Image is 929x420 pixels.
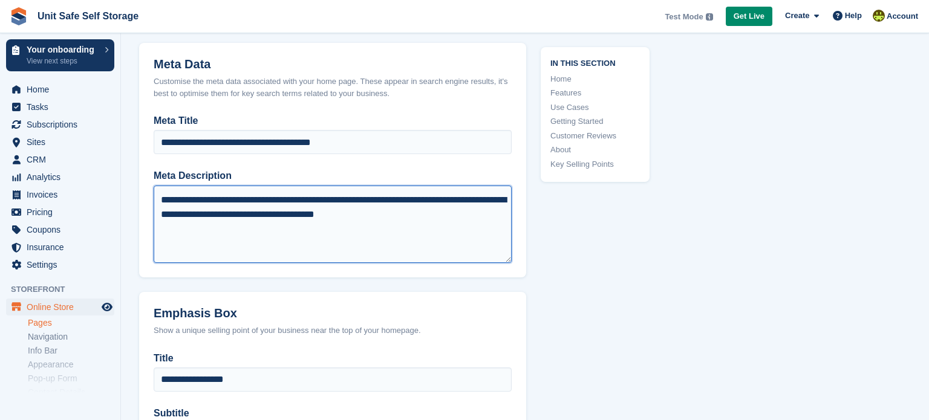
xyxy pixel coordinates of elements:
a: Unit Safe Self Storage [33,6,143,26]
a: About [550,144,640,156]
h2: Meta Data [154,57,512,71]
a: menu [6,204,114,221]
span: Insurance [27,239,99,256]
a: menu [6,221,114,238]
span: In this section [550,57,640,68]
a: menu [6,186,114,203]
a: Navigation [28,331,114,343]
p: View next steps [27,56,99,66]
div: Show a unique selling point of your business near the top of your homepage. [154,325,512,337]
span: Sites [27,134,99,150]
a: Key Selling Points [550,158,640,170]
span: Settings [27,256,99,273]
a: Customer Reviews [550,130,640,142]
h2: Emphasis Box [154,306,512,320]
a: Your onboarding View next steps [6,39,114,71]
a: Pages [28,317,114,329]
a: Pop-up Form [28,373,114,384]
span: Analytics [27,169,99,186]
a: Use Cases [550,102,640,114]
a: Getting Started [550,115,640,128]
img: stora-icon-8386f47178a22dfd0bd8f6a31ec36ba5ce8667c1dd55bd0f319d3a0aa187defe.svg [10,7,28,25]
a: menu [6,151,114,168]
span: Help [845,10,862,22]
span: Online Store [27,299,99,315]
a: menu [6,256,114,273]
img: Jeff Bodenmuller [873,10,885,22]
a: menu [6,99,114,115]
a: menu [6,169,114,186]
span: Invoices [27,186,99,203]
label: Meta Title [154,114,512,128]
div: Customise the meta data associated with your home page. These appear in search engine results, it... [154,76,512,99]
span: Create [785,10,809,22]
span: Tasks [27,99,99,115]
span: Account [887,10,918,22]
span: Get Live [734,10,764,22]
a: Appearance [28,359,114,370]
label: Meta Description [154,169,512,183]
a: menu [6,81,114,98]
a: Features [550,87,640,99]
img: icon-info-grey-7440780725fd019a000dd9b08b2336e03edf1995a4989e88bcd33f0948082b44.svg [706,13,713,21]
span: Subscriptions [27,116,99,133]
span: Test Mode [665,11,703,23]
span: Coupons [27,221,99,238]
a: Contact Details [28,387,114,398]
p: Your onboarding [27,45,99,54]
a: menu [6,299,114,315]
a: Preview store [100,300,114,314]
a: Get Live [726,7,772,27]
span: Storefront [11,283,120,296]
a: menu [6,134,114,150]
a: Home [550,73,640,85]
span: Home [27,81,99,98]
label: Title [154,351,512,366]
a: Info Bar [28,345,114,357]
a: menu [6,239,114,256]
a: menu [6,116,114,133]
span: CRM [27,151,99,168]
span: Pricing [27,204,99,221]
